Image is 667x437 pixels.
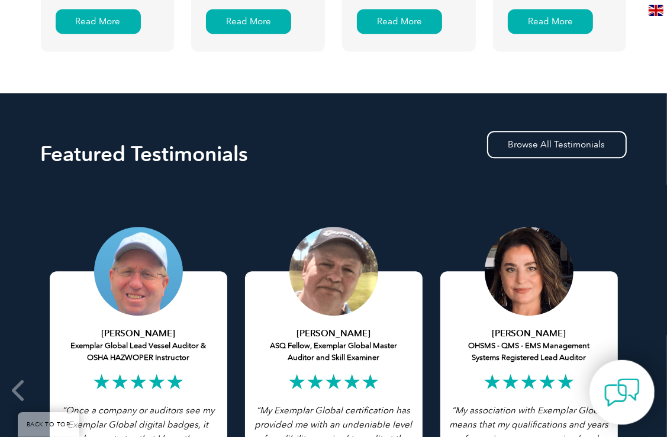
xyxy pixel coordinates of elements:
div: Read More [357,9,442,34]
div: Read More [508,9,593,34]
h5: OHSMS - QMS - EMS Management Systems Registered Lead Auditor [449,327,609,364]
div: Read More [206,9,291,34]
h2: ★★★★★ [449,372,609,391]
strong: [PERSON_NAME] [101,328,175,339]
h2: ★★★★★ [254,372,414,391]
h2: Featured Testimonials [41,144,627,163]
strong: [PERSON_NAME] [492,328,566,339]
img: contact-chat.png [604,375,640,410]
h2: ★★★★★ [59,372,218,391]
strong: [PERSON_NAME] [297,328,370,339]
h5: Exemplar Global Lead Vessel Auditor & OSHA HAZWOPER Instructor [59,327,218,364]
div: Read More [56,9,141,34]
a: BACK TO TOP [18,412,79,437]
h5: ASQ Fellow, Exemplar Global Master Auditor and Skill Examiner [254,327,414,364]
a: Browse All Testimonials [487,131,627,158]
img: en [649,5,663,16]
